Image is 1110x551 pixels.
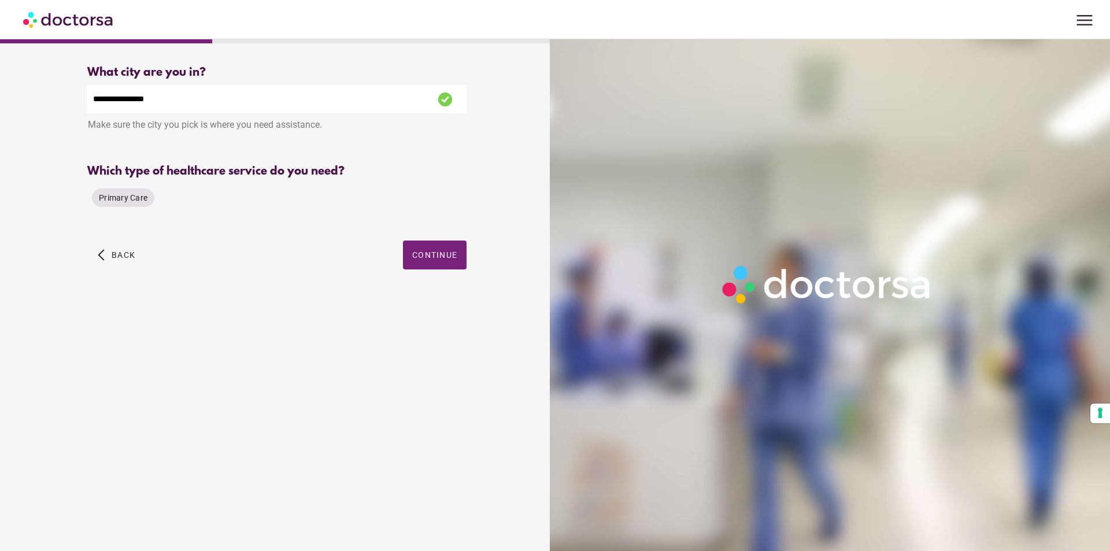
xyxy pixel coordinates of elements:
img: Logo-Doctorsa-trans-White-partial-flat.png [716,260,938,309]
img: Doctorsa.com [23,6,114,32]
button: Your consent preferences for tracking technologies [1090,404,1110,423]
span: menu [1074,9,1096,31]
span: Back [112,250,135,260]
span: Continue [412,250,457,260]
div: What city are you in? [87,66,467,79]
span: Primary Care [99,193,147,202]
button: Continue [403,241,467,269]
button: arrow_back_ios Back [93,241,140,269]
div: Make sure the city you pick is where you need assistance. [87,113,467,139]
div: Which type of healthcare service do you need? [87,165,467,178]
